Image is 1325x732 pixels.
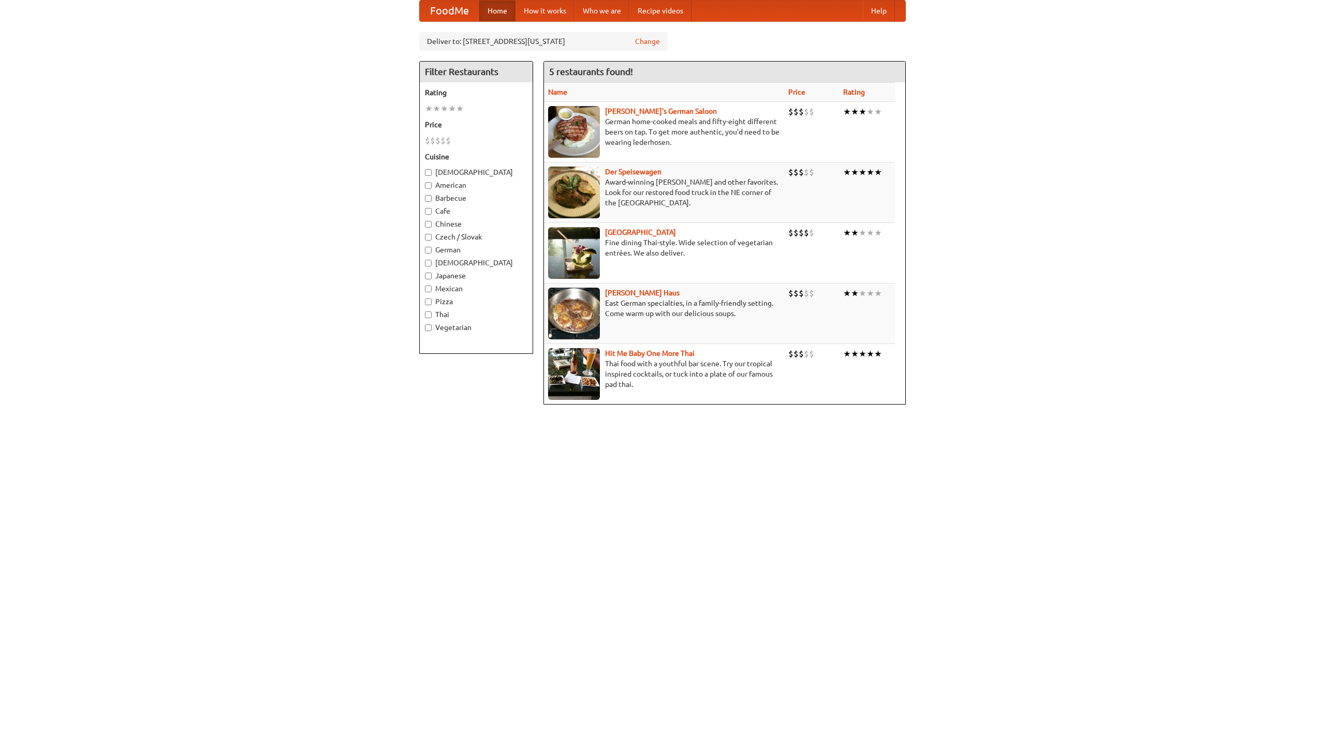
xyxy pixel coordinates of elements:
img: esthers.jpg [548,106,600,158]
h5: Rating [425,87,527,98]
input: Chinese [425,221,432,228]
li: $ [793,348,799,360]
li: ★ [866,348,874,360]
li: $ [804,348,809,360]
li: ★ [843,348,851,360]
li: ★ [859,348,866,360]
li: $ [788,227,793,238]
a: Recipe videos [629,1,691,21]
p: East German specialties, in a family-friendly setting. Come warm up with our delicious soups. [548,298,780,319]
p: German home-cooked meals and fifty-eight different beers on tap. To get more authentic, you'd nee... [548,116,780,147]
a: [GEOGRAPHIC_DATA] [605,228,676,236]
p: Thai food with a youthful bar scene. Try our tropical inspired cocktails, or tuck into a plate of... [548,358,780,390]
li: $ [799,348,804,360]
a: Name [548,88,567,96]
li: $ [788,348,793,360]
input: Barbecue [425,195,432,202]
label: Pizza [425,296,527,307]
li: $ [440,135,446,146]
li: ★ [851,227,859,238]
div: Deliver to: [STREET_ADDRESS][US_STATE] [419,32,668,51]
li: $ [435,135,440,146]
input: [DEMOGRAPHIC_DATA] [425,169,432,176]
input: Vegetarian [425,324,432,331]
input: [DEMOGRAPHIC_DATA] [425,260,432,266]
li: $ [809,167,814,178]
li: $ [804,106,809,117]
h5: Price [425,119,527,130]
li: ★ [843,106,851,117]
li: ★ [874,167,882,178]
a: Change [635,36,660,47]
li: $ [799,288,804,299]
li: ★ [843,288,851,299]
img: satay.jpg [548,227,600,279]
li: ★ [433,103,440,114]
li: ★ [448,103,456,114]
li: $ [446,135,451,146]
a: Hit Me Baby One More Thai [605,349,695,357]
li: $ [809,288,814,299]
li: $ [793,106,799,117]
label: Czech / Slovak [425,232,527,242]
li: ★ [866,167,874,178]
img: speisewagen.jpg [548,167,600,218]
a: [PERSON_NAME] Haus [605,289,680,297]
li: ★ [866,288,874,299]
li: $ [793,227,799,238]
a: Help [863,1,895,21]
li: $ [804,288,809,299]
li: ★ [851,288,859,299]
li: ★ [874,288,882,299]
li: $ [809,227,814,238]
li: ★ [843,227,851,238]
input: American [425,182,432,189]
a: Rating [843,88,865,96]
li: $ [799,167,804,178]
li: $ [799,227,804,238]
li: ★ [851,167,859,178]
label: Barbecue [425,193,527,203]
li: $ [793,288,799,299]
li: $ [425,135,430,146]
li: ★ [851,348,859,360]
label: Mexican [425,283,527,294]
li: ★ [866,227,874,238]
a: Who we are [575,1,629,21]
li: $ [809,106,814,117]
li: ★ [859,167,866,178]
label: Chinese [425,219,527,229]
a: How it works [516,1,575,21]
li: $ [430,135,435,146]
label: American [425,180,527,190]
li: $ [788,167,793,178]
p: Fine dining Thai-style. Wide selection of vegetarian entrées. We also deliver. [548,237,780,258]
li: ★ [425,103,433,114]
li: ★ [866,106,874,117]
h4: Filter Restaurants [420,62,533,82]
h5: Cuisine [425,152,527,162]
input: Japanese [425,273,432,279]
li: $ [788,288,793,299]
li: ★ [859,106,866,117]
label: German [425,245,527,255]
label: Thai [425,309,527,320]
li: $ [793,167,799,178]
label: [DEMOGRAPHIC_DATA] [425,167,527,177]
a: [PERSON_NAME]'s German Saloon [605,107,717,115]
label: Japanese [425,271,527,281]
a: FoodMe [420,1,479,21]
li: ★ [851,106,859,117]
input: Mexican [425,286,432,292]
li: ★ [874,106,882,117]
li: ★ [859,288,866,299]
a: Der Speisewagen [605,168,661,176]
li: $ [788,106,793,117]
input: Czech / Slovak [425,234,432,241]
input: Thai [425,311,432,318]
